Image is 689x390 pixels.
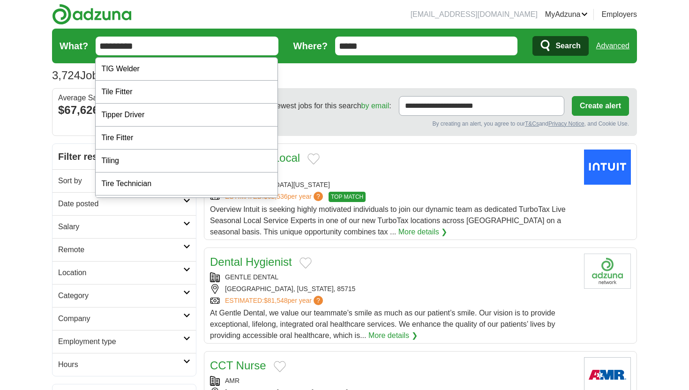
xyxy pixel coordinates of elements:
[210,309,555,339] span: At Gentle Dental, we value our teammate’s smile as much as our patient’s smile. Our vision is to ...
[58,244,183,255] h2: Remote
[210,272,577,282] div: GENTLE DENTAL
[548,120,584,127] a: Privacy Notice
[52,67,80,84] span: 3,724
[96,127,277,150] div: Tire Fitter
[411,9,538,20] li: [EMAIL_ADDRESS][DOMAIN_NAME]
[52,330,196,353] a: Employment type
[60,39,88,53] label: What?
[52,238,196,261] a: Remote
[58,267,183,278] h2: Location
[52,261,196,284] a: Location
[545,9,588,20] a: MyAdzuna
[58,359,183,370] h2: Hours
[264,193,288,200] span: $62,536
[361,102,389,110] a: by email
[58,221,183,232] h2: Salary
[314,192,323,201] span: ?
[572,96,629,116] button: Create alert
[293,39,328,53] label: Where?
[52,144,196,169] h2: Filter results
[584,254,631,289] img: Company logo
[58,198,183,210] h2: Date posted
[96,104,277,127] div: Tipper Driver
[212,120,629,128] div: By creating an alert, you agree to our and , and Cookie Use.
[225,377,240,384] a: AMR
[52,284,196,307] a: Category
[52,192,196,215] a: Date posted
[555,37,580,55] span: Search
[532,36,588,56] button: Search
[596,37,629,55] a: Advanced
[274,361,286,372] button: Add to favorite jobs
[210,180,577,190] div: [GEOGRAPHIC_DATA][US_STATE]
[96,172,277,195] div: Tire Technician
[368,330,418,341] a: More details ❯
[231,100,391,112] span: Receive the newest jobs for this search :
[601,9,637,20] a: Employers
[329,192,366,202] span: TOP MATCH
[58,94,190,102] div: Average Salary
[58,313,183,324] h2: Company
[52,307,196,330] a: Company
[210,284,577,294] div: [GEOGRAPHIC_DATA], [US_STATE], 85715
[52,69,150,82] h1: Jobs in 85719
[210,359,266,372] a: CCT Nurse
[58,290,183,301] h2: Category
[96,81,277,104] div: Tile Fitter
[52,4,132,25] img: Adzuna logo
[52,169,196,192] a: Sort by
[314,296,323,305] span: ?
[52,215,196,238] a: Salary
[58,336,183,347] h2: Employment type
[398,226,448,238] a: More details ❯
[225,296,325,306] a: ESTIMATED:$81,548per year?
[96,150,277,172] div: Tiling
[210,255,292,268] a: Dental Hygienist
[264,297,288,304] span: $81,548
[307,153,320,165] button: Add to favorite jobs
[584,150,631,185] img: Intuit logo
[525,120,539,127] a: T&Cs
[210,205,566,236] span: Overview Intuit is seeking highly motivated individuals to join our dynamic team as dedicated Tur...
[300,257,312,269] button: Add to favorite jobs
[96,195,277,218] div: Tig Welding
[58,102,190,119] div: $67,626
[52,353,196,376] a: Hours
[96,58,277,81] div: TIG Welder
[58,175,183,187] h2: Sort by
